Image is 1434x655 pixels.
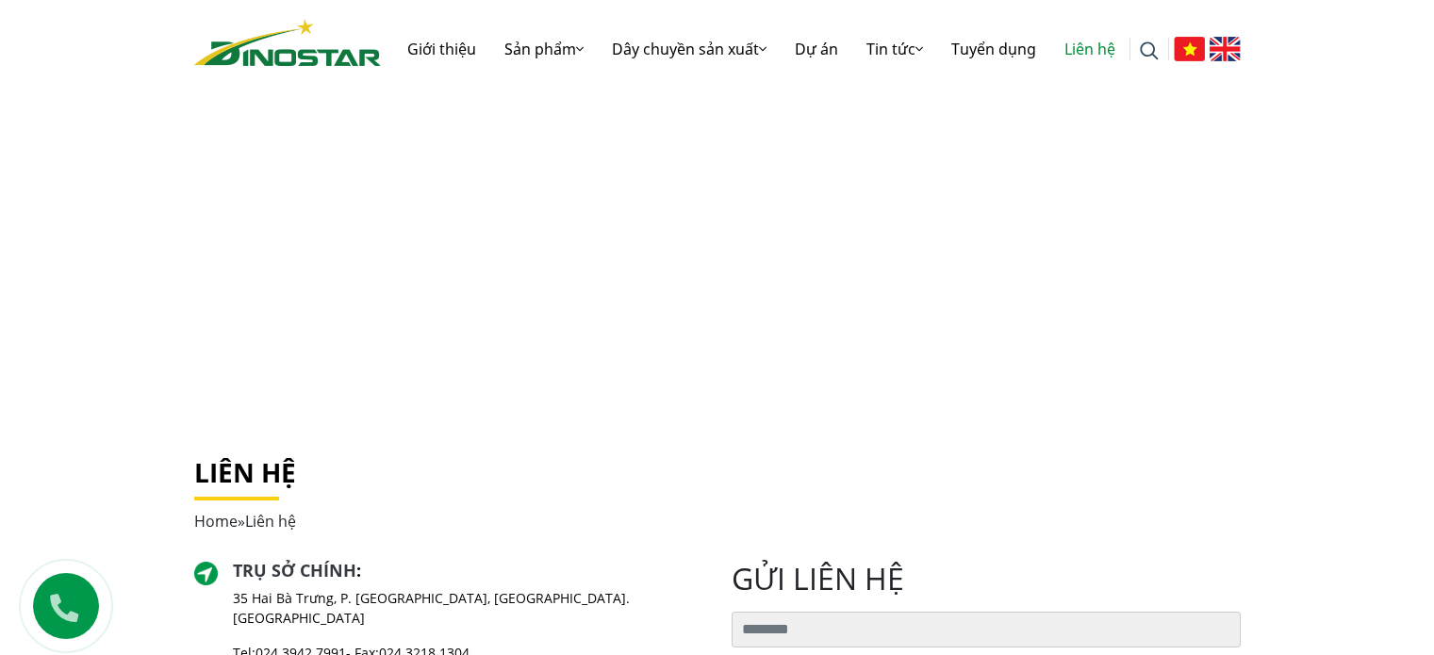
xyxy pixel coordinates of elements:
a: Tin tức [852,19,937,79]
a: Dự án [781,19,852,79]
a: Sản phẩm [490,19,598,79]
h2: : [233,561,702,581]
a: Home [194,511,238,532]
a: Giới thiệu [393,19,490,79]
img: English [1210,37,1241,61]
h2: gửi liên hệ [732,561,1241,597]
span: » [194,511,296,532]
img: Tiếng Việt [1174,37,1205,61]
img: search [1140,41,1159,60]
h1: Liên hệ [194,457,1241,489]
span: Liên hệ [245,511,296,532]
a: Trụ sở chính [233,559,356,581]
img: directer [194,562,219,586]
a: Tuyển dụng [937,19,1050,79]
img: logo [194,19,381,66]
a: Liên hệ [1050,19,1129,79]
p: 35 Hai Bà Trưng, P. [GEOGRAPHIC_DATA], [GEOGRAPHIC_DATA]. [GEOGRAPHIC_DATA] [233,588,702,628]
a: Dây chuyền sản xuất [598,19,781,79]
